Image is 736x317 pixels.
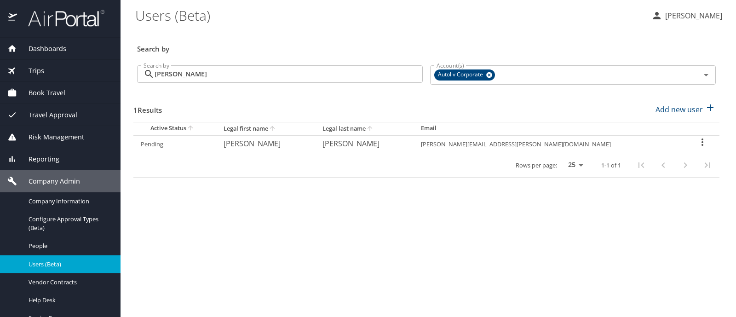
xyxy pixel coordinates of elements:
h1: Users (Beta) [135,1,644,29]
select: rows per page [561,158,586,172]
span: People [29,242,109,250]
td: [PERSON_NAME][EMAIL_ADDRESS][PERSON_NAME][DOMAIN_NAME] [414,135,686,153]
span: Vendor Contracts [29,278,109,287]
p: Rows per page: [516,162,557,168]
input: Search by name or email [155,65,423,83]
button: Open [700,69,713,81]
h3: Search by [137,38,716,54]
span: Travel Approval [17,110,77,120]
span: Users (Beta) [29,260,109,269]
span: Company Information [29,197,109,206]
th: Active Status [133,122,216,135]
h3: 1 Results [133,99,162,115]
th: Legal last name [315,122,414,135]
button: [PERSON_NAME] [648,7,726,24]
span: Reporting [17,154,59,164]
p: [PERSON_NAME] [662,10,722,21]
span: Dashboards [17,44,66,54]
img: icon-airportal.png [8,9,18,27]
th: Email [414,122,686,135]
p: [PERSON_NAME] [322,138,402,149]
span: Book Travel [17,88,65,98]
table: User Search Table [133,122,719,178]
span: Autoliv Corporate [434,70,489,80]
span: Trips [17,66,44,76]
img: airportal-logo.png [18,9,104,27]
a: Pending [141,140,163,148]
span: Configure Approval Types (Beta) [29,215,109,232]
button: sort [268,125,277,133]
th: Legal first name [216,122,315,135]
button: sort [366,125,375,133]
button: Add new user [652,99,719,120]
span: Company Admin [17,176,80,186]
span: Risk Management [17,132,84,142]
button: sort [186,124,195,133]
p: Add new user [655,104,703,115]
span: Help Desk [29,296,109,305]
p: [PERSON_NAME] [224,138,304,149]
p: 1-1 of 1 [601,162,621,168]
div: Autoliv Corporate [434,69,495,81]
